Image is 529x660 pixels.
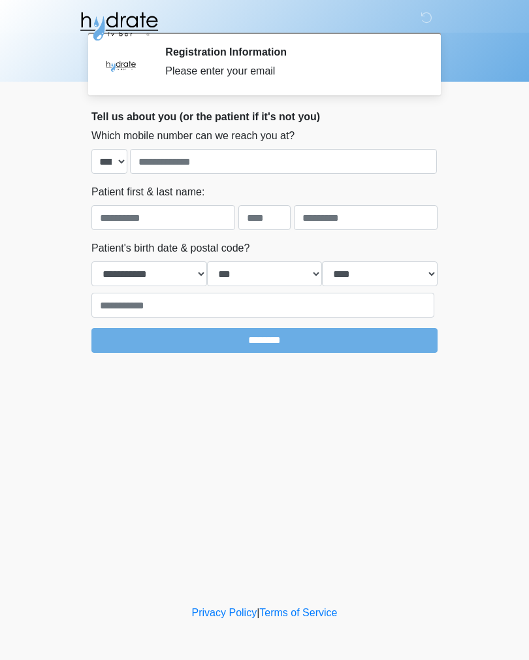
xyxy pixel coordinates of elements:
[165,63,418,79] div: Please enter your email
[78,10,159,42] img: Hydrate IV Bar - Fort Collins Logo
[91,184,204,200] label: Patient first & last name:
[101,46,140,85] img: Agent Avatar
[91,110,438,123] h2: Tell us about you (or the patient if it's not you)
[259,607,337,618] a: Terms of Service
[91,240,249,256] label: Patient's birth date & postal code?
[192,607,257,618] a: Privacy Policy
[257,607,259,618] a: |
[91,128,295,144] label: Which mobile number can we reach you at?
